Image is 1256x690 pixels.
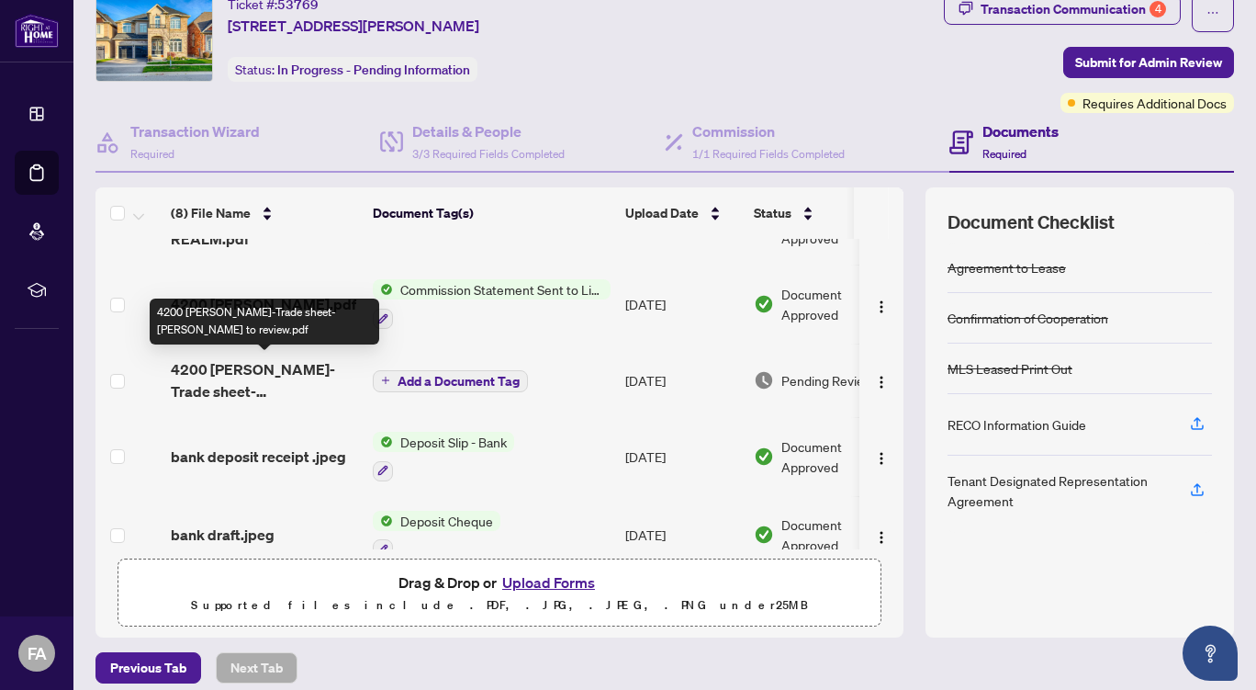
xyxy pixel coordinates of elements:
[1063,47,1234,78] button: Submit for Admin Review
[874,451,889,466] img: Logo
[754,294,774,314] img: Document Status
[1206,6,1219,19] span: ellipsis
[393,511,500,531] span: Deposit Cheque
[373,279,393,300] img: Status Icon
[1082,93,1227,113] span: Requires Additional Docs
[618,417,746,496] td: [DATE]
[163,187,365,239] th: (8) File Name
[150,299,379,345] div: 4200 [PERSON_NAME]-Trade sheet-[PERSON_NAME] to review.pdf
[692,147,845,161] span: 1/1 Required Fields Completed
[754,525,774,545] img: Document Status
[874,530,889,545] img: Logo
[412,147,565,161] span: 3/3 Required Fields Completed
[982,120,1059,142] h4: Documents
[692,120,845,142] h4: Commission
[228,57,477,82] div: Status:
[867,289,896,319] button: Logo
[867,366,896,395] button: Logo
[781,515,895,555] span: Document Approved
[393,279,611,300] span: Commission Statement Sent to Listing Brokerage
[129,594,869,616] p: Supported files include .PDF, .JPG, .JPEG, .PNG under 25 MB
[228,15,479,37] span: [STREET_ADDRESS][PERSON_NAME]
[373,279,611,329] button: Status IconCommission Statement Sent to Listing Brokerage
[1149,1,1166,17] div: 4
[28,640,47,666] span: FA
[381,376,390,385] span: plus
[618,344,746,417] td: [DATE]
[365,187,618,239] th: Document Tag(s)
[373,511,500,560] button: Status IconDeposit Cheque
[874,375,889,390] img: Logo
[867,442,896,471] button: Logo
[618,265,746,344] td: [DATE]
[110,653,186,683] span: Previous Tab
[948,414,1086,435] div: RECO Information Guide
[754,447,774,467] img: Document Status
[948,470,1168,511] div: Tenant Designated Representation Agreement
[171,358,358,402] span: 4200 [PERSON_NAME]-Trade sheet-[PERSON_NAME] to review.pdf
[216,652,297,684] button: Next Tab
[867,520,896,549] button: Logo
[1075,48,1222,77] span: Submit for Admin Review
[746,187,903,239] th: Status
[398,375,520,388] span: Add a Document Tag
[618,187,746,239] th: Upload Date
[781,370,873,390] span: Pending Review
[781,284,895,324] span: Document Approved
[398,571,600,594] span: Drag & Drop or
[95,652,201,684] button: Previous Tab
[982,147,1026,161] span: Required
[948,358,1072,379] div: MLS Leased Print Out
[948,209,1115,235] span: Document Checklist
[130,120,260,142] h4: Transaction Wizard
[373,432,393,452] img: Status Icon
[412,120,565,142] h4: Details & People
[874,300,889,314] img: Logo
[497,571,600,594] button: Upload Forms
[393,432,514,452] span: Deposit Slip - Bank
[171,446,346,468] span: bank deposit receipt .jpeg
[171,203,251,223] span: (8) File Name
[618,496,746,575] td: [DATE]
[781,436,895,477] span: Document Approved
[277,62,470,78] span: In Progress - Pending Information
[948,257,1066,277] div: Agreement to Lease
[130,147,174,161] span: Required
[1183,626,1238,681] button: Open asap
[625,203,699,223] span: Upload Date
[15,14,59,48] img: logo
[948,308,1108,328] div: Confirmation of Cooperation
[754,370,774,390] img: Document Status
[754,203,791,223] span: Status
[118,560,880,628] span: Drag & Drop orUpload FormsSupported files include .PDF, .JPG, .JPEG, .PNG under25MB
[373,511,393,531] img: Status Icon
[373,370,528,392] button: Add a Document Tag
[373,432,514,481] button: Status IconDeposit Slip - Bank
[171,293,356,315] span: 4200 [PERSON_NAME].pdf
[171,524,275,546] span: bank draft.jpeg
[373,368,528,392] button: Add a Document Tag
